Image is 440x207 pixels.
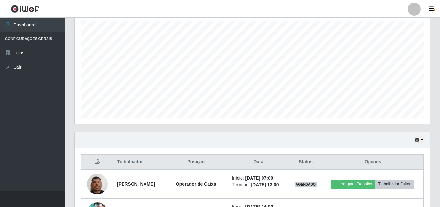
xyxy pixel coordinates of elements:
th: Trabalhador [113,155,164,170]
th: Opções [322,155,423,170]
th: Posição [164,155,228,170]
strong: [PERSON_NAME] [117,181,155,187]
button: Trabalhador Faltou [375,180,414,189]
th: Data [228,155,289,170]
button: Liberar para Trabalho [331,180,375,189]
time: [DATE] 13:00 [251,182,279,187]
img: CoreUI Logo [11,5,39,13]
time: [DATE] 07:00 [245,175,273,181]
li: Término: [232,181,285,188]
img: 1744328731304.jpeg [87,170,108,198]
span: AGENDADO [295,182,317,187]
th: Status [289,155,322,170]
li: Início: [232,175,285,181]
strong: Operador de Caixa [176,181,216,187]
